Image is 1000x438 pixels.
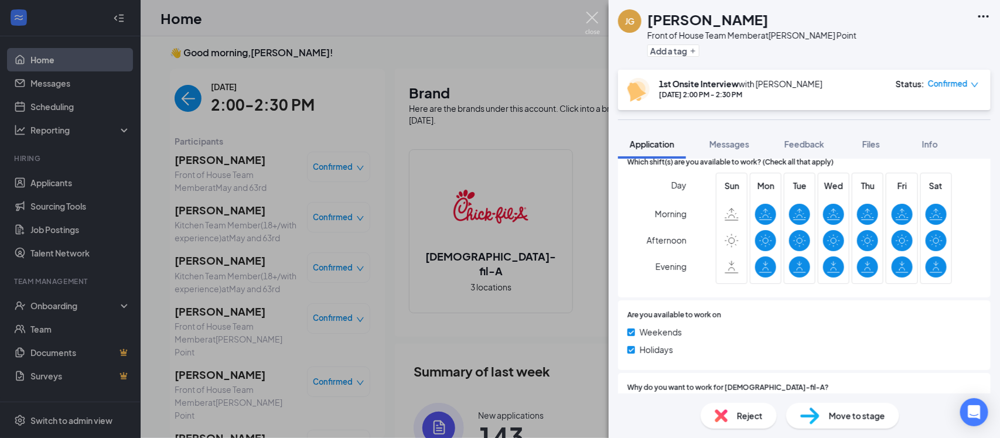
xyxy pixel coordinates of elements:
[656,256,687,277] span: Evening
[647,45,699,57] button: PlusAdd a tag
[892,179,913,192] span: Fri
[926,179,947,192] span: Sat
[862,139,880,149] span: Files
[659,90,822,100] div: [DATE] 2:00 PM - 2:30 PM
[640,326,682,338] span: Weekends
[755,179,776,192] span: Mon
[655,203,687,224] span: Morning
[784,139,824,149] span: Feedback
[971,81,979,89] span: down
[737,409,763,422] span: Reject
[960,398,988,426] div: Open Intercom Messenger
[659,78,822,90] div: with [PERSON_NAME]
[647,9,769,29] h1: [PERSON_NAME]
[977,9,991,23] svg: Ellipses
[640,343,673,356] span: Holidays
[647,230,687,251] span: Afternoon
[823,179,844,192] span: Wed
[857,179,878,192] span: Thu
[627,157,834,168] span: Which shift(s) are you available to work? (Check all that apply)
[627,382,829,393] span: Why do you want to work for [DEMOGRAPHIC_DATA]-fil-A?
[789,179,810,192] span: Tue
[647,29,856,41] div: Front of House Team Member at [PERSON_NAME] Point
[690,47,697,54] svg: Plus
[928,78,968,90] span: Confirmed
[671,179,687,191] span: Day
[721,179,742,192] span: Sun
[627,310,721,321] span: Are you available to work on
[709,139,749,149] span: Messages
[625,15,634,27] div: JG
[659,78,739,89] b: 1st Onsite Interview
[896,78,924,90] div: Status :
[630,139,674,149] span: Application
[922,139,938,149] span: Info
[829,409,885,422] span: Move to stage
